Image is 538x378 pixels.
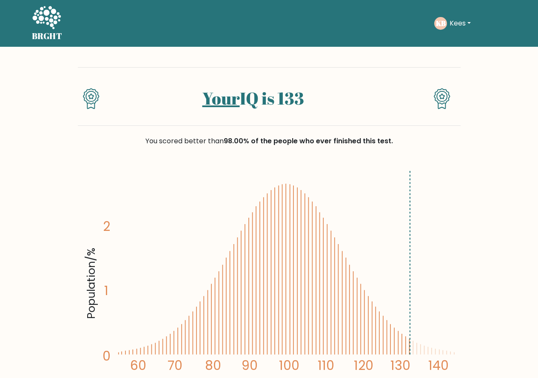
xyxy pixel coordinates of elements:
[279,357,299,374] tspan: 100
[83,248,99,319] tspan: Population/%
[32,31,63,41] h5: BRGHT
[428,357,449,374] tspan: 140
[78,136,461,146] div: You scored better than
[104,282,108,300] tspan: 1
[168,357,182,374] tspan: 70
[354,357,373,374] tspan: 120
[102,348,111,365] tspan: 0
[390,357,410,374] tspan: 130
[447,18,473,29] button: Kees
[130,357,146,374] tspan: 60
[224,136,393,146] span: 98.00% of the people who ever finished this test.
[103,218,110,235] tspan: 2
[205,357,221,374] tspan: 80
[242,357,258,374] tspan: 90
[436,18,445,28] text: KB
[114,88,391,108] h1: IQ is 133
[202,87,240,110] a: Your
[32,3,63,43] a: BRGHT
[318,357,334,374] tspan: 110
